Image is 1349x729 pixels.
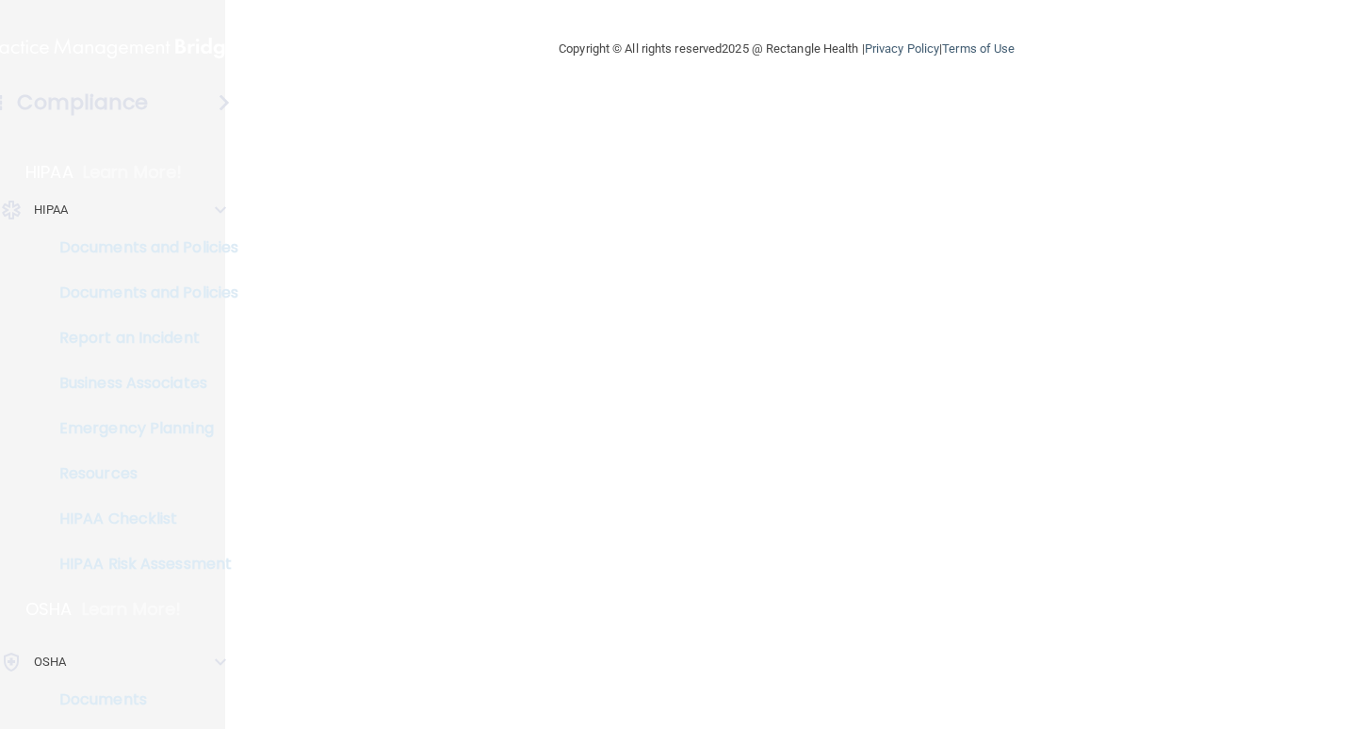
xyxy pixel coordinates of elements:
p: Emergency Planning [12,419,269,438]
p: Report an Incident [12,329,269,348]
a: Privacy Policy [865,41,939,56]
p: Documents and Policies [12,238,269,257]
div: Copyright © All rights reserved 2025 @ Rectangle Health | | [443,19,1130,79]
a: Terms of Use [942,41,1015,56]
p: Learn More! [83,161,183,184]
p: HIPAA Risk Assessment [12,555,269,574]
p: Resources [12,464,269,483]
p: OSHA [34,651,66,673]
p: HIPAA [34,199,69,221]
p: OSHA [25,598,73,621]
p: HIPAA [25,161,73,184]
p: Business Associates [12,374,269,393]
p: Documents and Policies [12,283,269,302]
p: HIPAA Checklist [12,510,269,528]
h4: Compliance [17,89,148,116]
p: Learn More! [82,598,182,621]
p: Documents [12,690,269,709]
